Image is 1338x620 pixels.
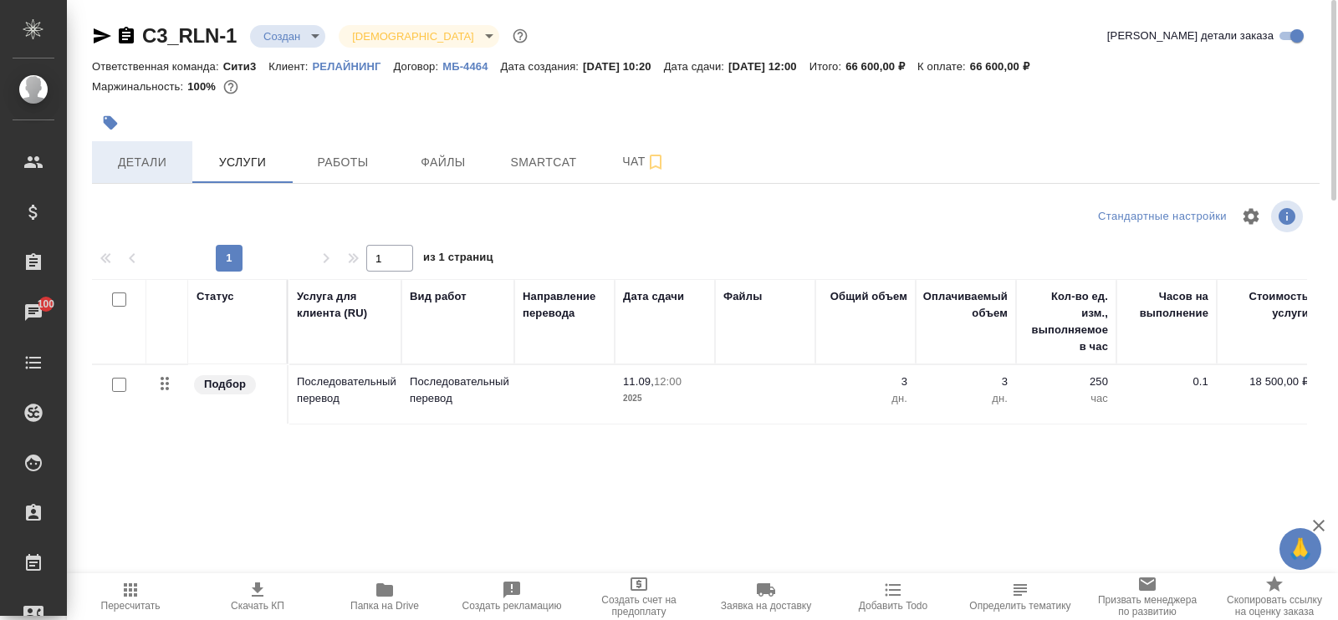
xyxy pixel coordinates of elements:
[917,60,970,73] p: К оплате:
[197,288,234,305] div: Статус
[728,60,809,73] p: [DATE] 12:00
[321,573,448,620] button: Папка на Drive
[1271,201,1306,232] span: Посмотреть информацию
[142,24,237,47] a: C3_RLN-1
[410,374,506,407] p: Последовательный перевод
[924,390,1008,407] p: дн.
[442,58,500,73] a: МБ-4464
[623,288,684,305] div: Дата сдачи
[583,60,664,73] p: [DATE] 10:20
[187,80,220,93] p: 100%
[1084,573,1211,620] button: Призвать менеджера по развитию
[231,600,284,612] span: Скачать КП
[501,60,583,73] p: Дата создания:
[924,374,1008,390] p: 3
[220,76,242,98] button: 0.00 RUB;
[585,594,692,617] span: Создать счет на предоплату
[1225,288,1309,322] div: Стоимость услуги
[1094,204,1231,230] div: split button
[303,152,383,173] span: Работы
[423,247,493,272] span: из 1 страниц
[339,25,498,48] div: Создан
[824,390,907,407] p: дн.
[223,60,269,73] p: Сити3
[4,292,63,333] a: 100
[1116,365,1217,424] td: 0.1
[824,374,907,390] p: 3
[575,573,702,620] button: Создать счет на предоплату
[92,104,129,141] button: Добавить тэг
[503,152,584,173] span: Smartcat
[969,600,1070,612] span: Определить тематику
[297,288,393,322] div: Услуга для клиента (RU)
[830,288,907,305] div: Общий объем
[845,60,917,73] p: 66 600,00 ₽
[101,600,161,612] span: Пересчитать
[509,25,531,47] button: Доп статусы указывают на важность/срочность заказа
[1094,594,1201,617] span: Призвать менеджера по развитию
[297,374,393,407] p: Последовательный перевод
[1211,573,1338,620] button: Скопировать ссылку на оценку заказа
[830,573,957,620] button: Добавить Todo
[28,296,65,313] span: 100
[204,376,246,393] p: Подбор
[623,390,707,407] p: 2025
[92,80,187,93] p: Маржинальность:
[702,573,830,620] button: Заявка на доставку
[523,288,606,322] div: Направление перевода
[268,60,312,73] p: Клиент:
[313,58,394,73] a: РЕЛАЙНИНГ
[350,600,419,612] span: Папка на Drive
[403,152,483,173] span: Файлы
[1024,288,1108,355] div: Кол-во ед. изм., выполняемое в час
[1107,28,1274,44] span: [PERSON_NAME] детали заказа
[462,600,562,612] span: Создать рекламацию
[410,288,467,305] div: Вид работ
[116,26,136,46] button: Скопировать ссылку
[1221,594,1328,617] span: Скопировать ссылку на оценку заказа
[313,60,394,73] p: РЕЛАЙНИНГ
[1231,196,1271,236] span: Настроить таблицу
[347,29,478,43] button: [DEMOGRAPHIC_DATA]
[664,60,728,73] p: Дата сдачи:
[202,152,283,173] span: Услуги
[1225,374,1309,390] p: 18 500,00 ₽
[1286,531,1315,567] span: 🙏
[250,25,325,48] div: Создан
[1024,374,1108,390] p: 250
[67,573,194,620] button: Пересчитать
[1024,390,1108,407] p: час
[723,288,762,305] div: Файлы
[394,60,443,73] p: Договор:
[448,573,575,620] button: Создать рекламацию
[1125,288,1208,322] div: Часов на выполнение
[957,573,1084,620] button: Определить тематику
[92,60,223,73] p: Ответственная команда:
[970,60,1042,73] p: 66 600,00 ₽
[1279,528,1321,570] button: 🙏
[654,375,682,388] p: 12:00
[623,375,654,388] p: 11.09,
[859,600,927,612] span: Добавить Todo
[923,288,1008,322] div: Оплачиваемый объем
[194,573,321,620] button: Скачать КП
[809,60,845,73] p: Итого:
[604,151,684,172] span: Чат
[721,600,811,612] span: Заявка на доставку
[92,26,112,46] button: Скопировать ссылку для ЯМессенджера
[258,29,305,43] button: Создан
[442,60,500,73] p: МБ-4464
[102,152,182,173] span: Детали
